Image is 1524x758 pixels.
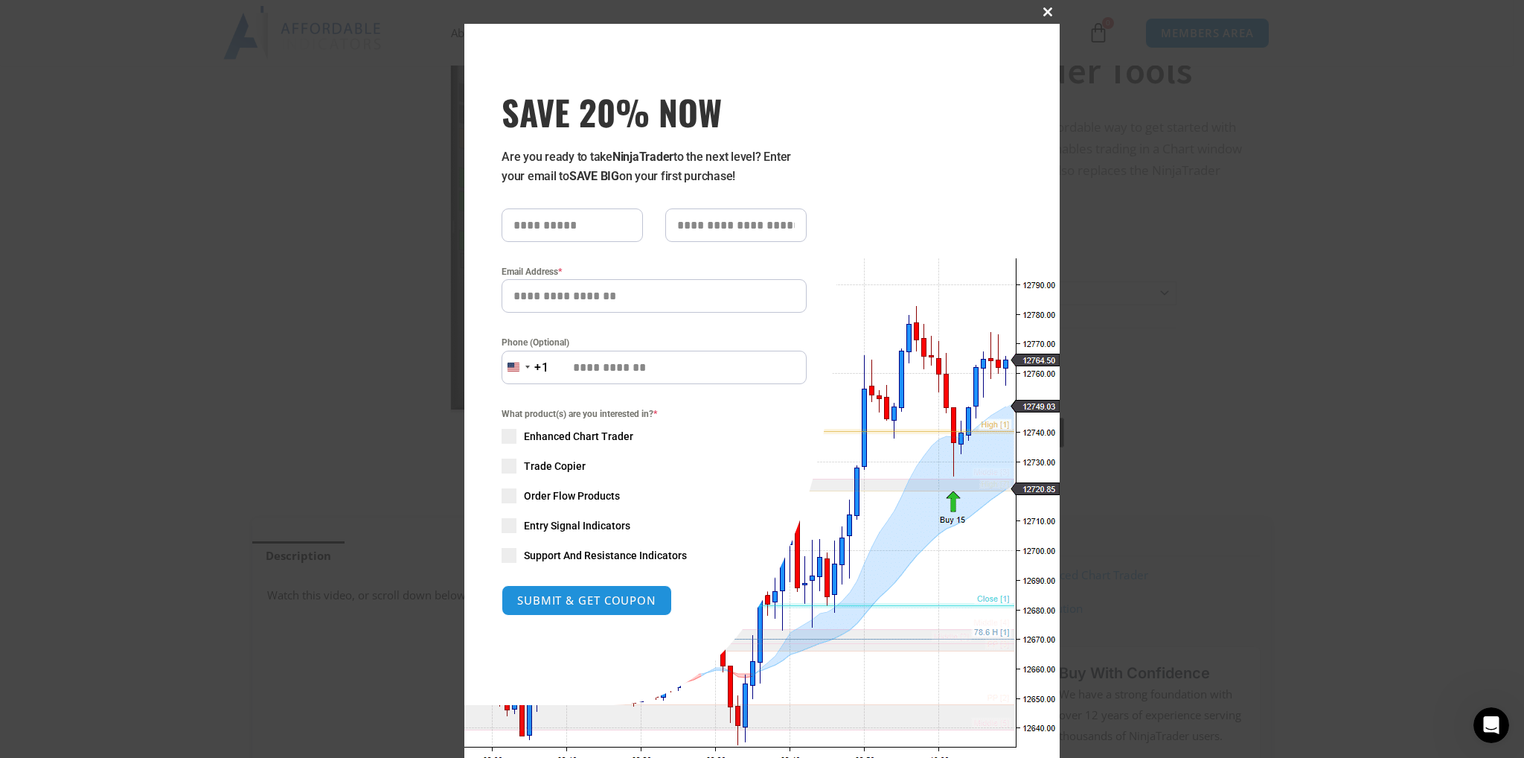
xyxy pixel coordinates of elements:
[612,150,673,164] strong: NinjaTrader
[524,548,687,563] span: Support And Resistance Indicators
[31,261,249,277] div: Send us a message
[30,106,268,182] p: Hi there!👋Have any questions? We're here to help!
[256,24,283,51] div: Close
[502,335,807,350] label: Phone (Optional)
[502,407,807,421] span: What product(s) are you interested in?
[31,213,249,229] div: 🎉 Current Promotions
[149,465,298,524] button: Messages
[58,24,88,54] img: Profile image for Joel
[1473,707,1509,743] iframe: Intercom live chat
[198,502,249,512] span: Messages
[502,585,672,616] button: SUBMIT & GET COUPON
[502,548,807,563] label: Support And Resistance Indicators
[502,91,807,133] span: SAVE 20% NOW
[15,249,283,290] div: Send us a message
[502,488,807,503] label: Order Flow Products
[30,24,60,54] img: Profile image for Larry
[502,264,807,279] label: Email Address
[502,147,807,186] p: Are you ready to take to the next level? Enter your email to on your first purchase!
[524,429,633,444] span: Enhanced Chart Trader
[502,518,807,533] label: Entry Signal Indicators
[524,518,630,533] span: Entry Signal Indicators
[57,502,91,512] span: Home
[502,351,549,384] button: Selected country
[86,24,116,54] img: Profile image for David
[524,488,620,503] span: Order Flow Products
[502,459,807,474] label: Trade Copier
[569,169,619,183] strong: SAVE BIG
[502,429,807,444] label: Enhanced Chart Trader
[534,358,549,378] div: +1
[524,459,586,474] span: Trade Copier
[22,207,276,235] a: 🎉 Current Promotions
